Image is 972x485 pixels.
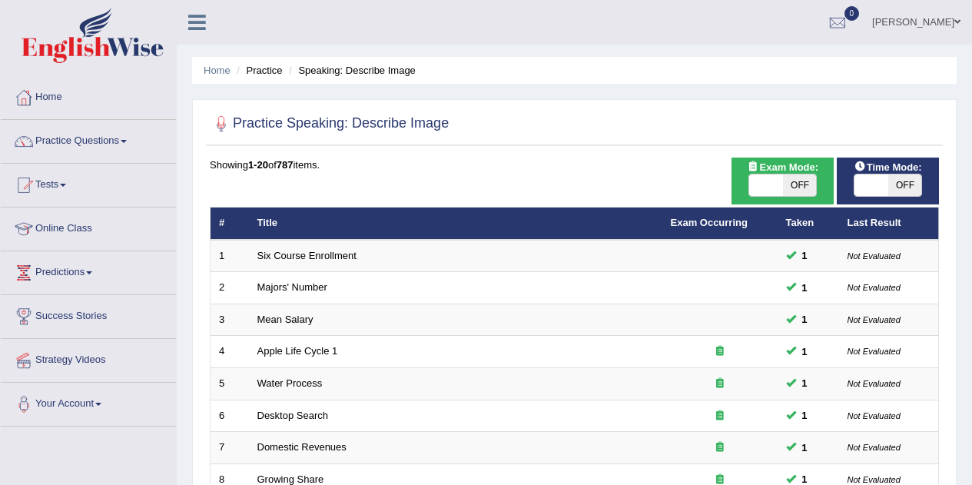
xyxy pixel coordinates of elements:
span: You can still take this question [796,247,814,264]
span: You can still take this question [796,375,814,391]
td: 6 [211,400,249,432]
span: Exam Mode: [741,159,824,175]
b: 1-20 [248,159,268,171]
a: Your Account [1,383,176,421]
th: Last Result [839,208,939,240]
td: 2 [211,272,249,304]
a: Apple Life Cycle 1 [257,345,338,357]
span: You can still take this question [796,344,814,360]
small: Not Evaluated [848,251,901,261]
a: Home [1,76,176,115]
small: Not Evaluated [848,443,901,452]
a: Predictions [1,251,176,290]
a: Tests [1,164,176,202]
a: Majors' Number [257,281,327,293]
a: Mean Salary [257,314,313,325]
li: Practice [233,63,282,78]
small: Not Evaluated [848,347,901,356]
th: # [211,208,249,240]
div: Show exams occurring in exams [731,158,834,204]
a: Six Course Enrollment [257,250,357,261]
a: Growing Share [257,473,324,485]
small: Not Evaluated [848,283,901,292]
a: Home [204,65,231,76]
span: You can still take this question [796,280,814,296]
div: Showing of items. [210,158,939,172]
h2: Practice Speaking: Describe Image [210,112,449,135]
small: Not Evaluated [848,411,901,420]
div: Exam occurring question [671,344,769,359]
a: Practice Questions [1,120,176,158]
span: Time Mode: [848,159,928,175]
small: Not Evaluated [848,315,901,324]
div: Exam occurring question [671,440,769,455]
a: Online Class [1,208,176,246]
td: 5 [211,368,249,400]
span: 0 [844,6,860,21]
b: 787 [277,159,294,171]
a: Water Process [257,377,323,389]
td: 4 [211,336,249,368]
a: Domestic Revenues [257,441,347,453]
a: Strategy Videos [1,339,176,377]
span: You can still take this question [796,440,814,456]
small: Not Evaluated [848,475,901,484]
li: Speaking: Describe Image [285,63,416,78]
td: 7 [211,432,249,464]
a: Desktop Search [257,410,329,421]
td: 1 [211,240,249,272]
span: OFF [888,174,922,196]
span: You can still take this question [796,407,814,424]
th: Taken [778,208,839,240]
th: Title [249,208,662,240]
td: 3 [211,304,249,336]
small: Not Evaluated [848,379,901,388]
div: Exam occurring question [671,377,769,391]
span: OFF [783,174,817,196]
a: Success Stories [1,295,176,334]
span: You can still take this question [796,311,814,327]
a: Exam Occurring [671,217,748,228]
div: Exam occurring question [671,409,769,424]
